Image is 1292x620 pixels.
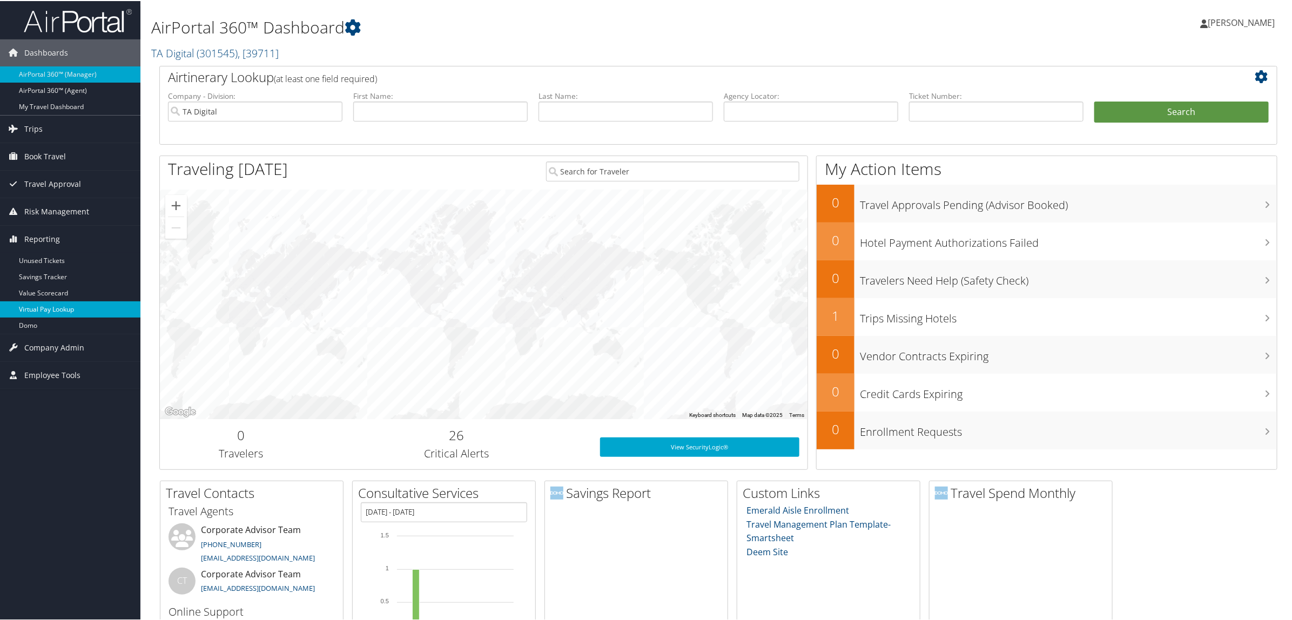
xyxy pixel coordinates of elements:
h2: Travel Contacts [166,483,343,501]
h3: Critical Alerts [330,445,584,460]
a: 0Vendor Contracts Expiring [817,335,1277,373]
a: Open this area in Google Maps (opens a new window) [163,404,198,418]
label: Company - Division: [168,90,342,100]
span: , [ 39711 ] [238,45,279,59]
span: Dashboards [24,38,68,65]
button: Search [1094,100,1269,122]
h2: 0 [817,419,854,437]
button: Zoom in [165,194,187,215]
a: [EMAIL_ADDRESS][DOMAIN_NAME] [201,582,315,592]
h2: 0 [817,381,854,400]
h1: My Action Items [817,157,1277,179]
h2: Airtinerary Lookup [168,67,1176,85]
h3: Vendor Contracts Expiring [860,342,1277,363]
span: Trips [24,114,43,141]
a: 0Credit Cards Expiring [817,373,1277,410]
a: 1Trips Missing Hotels [817,297,1277,335]
div: CT [169,567,196,594]
label: Ticket Number: [909,90,1084,100]
label: Last Name: [539,90,713,100]
span: Employee Tools [24,361,80,388]
h3: Travel Agents [169,503,335,518]
h2: 0 [817,343,854,362]
a: 0Travelers Need Help (Safety Check) [817,259,1277,297]
a: View SecurityLogic® [600,436,800,456]
span: Company Admin [24,333,84,360]
h2: 1 [817,306,854,324]
img: domo-logo.png [550,486,563,498]
label: Agency Locator: [724,90,898,100]
h2: 26 [330,425,584,443]
li: Corporate Advisor Team [163,567,340,602]
tspan: 1.5 [381,531,389,537]
li: Corporate Advisor Team [163,522,340,567]
span: Reporting [24,225,60,252]
h3: Credit Cards Expiring [860,380,1277,401]
button: Keyboard shortcuts [689,410,736,418]
h2: Custom Links [743,483,920,501]
h2: 0 [817,268,854,286]
tspan: 1 [386,564,389,570]
span: Risk Management [24,197,89,224]
a: TA Digital [151,45,279,59]
h2: Savings Report [550,483,728,501]
a: [PERSON_NAME] [1200,5,1286,38]
span: Book Travel [24,142,66,169]
a: 0Enrollment Requests [817,410,1277,448]
a: [PHONE_NUMBER] [201,538,261,548]
tspan: 0.5 [381,597,389,603]
h2: 0 [817,192,854,211]
h1: AirPortal 360™ Dashboard [151,15,907,38]
a: Terms (opens in new tab) [789,411,804,417]
h2: Travel Spend Monthly [935,483,1112,501]
span: [PERSON_NAME] [1208,16,1275,28]
span: (at least one field required) [274,72,377,84]
a: 0Travel Approvals Pending (Advisor Booked) [817,184,1277,221]
h2: Consultative Services [358,483,535,501]
a: Travel Management Plan Template- Smartsheet [747,517,891,543]
img: Google [163,404,198,418]
img: airportal-logo.png [24,7,132,32]
span: ( 301545 ) [197,45,238,59]
input: Search for Traveler [546,160,800,180]
h3: Travelers Need Help (Safety Check) [860,267,1277,287]
h3: Enrollment Requests [860,418,1277,439]
span: Travel Approval [24,170,81,197]
h3: Travel Approvals Pending (Advisor Booked) [860,191,1277,212]
h3: Travelers [168,445,314,460]
a: 0Hotel Payment Authorizations Failed [817,221,1277,259]
a: Deem Site [747,545,789,557]
h2: 0 [168,425,314,443]
button: Zoom out [165,216,187,238]
a: [EMAIL_ADDRESS][DOMAIN_NAME] [201,552,315,562]
h3: Online Support [169,603,335,618]
h1: Traveling [DATE] [168,157,288,179]
h3: Trips Missing Hotels [860,305,1277,325]
h3: Hotel Payment Authorizations Failed [860,229,1277,250]
h2: 0 [817,230,854,248]
span: Map data ©2025 [742,411,783,417]
img: domo-logo.png [935,486,948,498]
a: Emerald Aisle Enrollment [747,503,850,515]
label: First Name: [353,90,528,100]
